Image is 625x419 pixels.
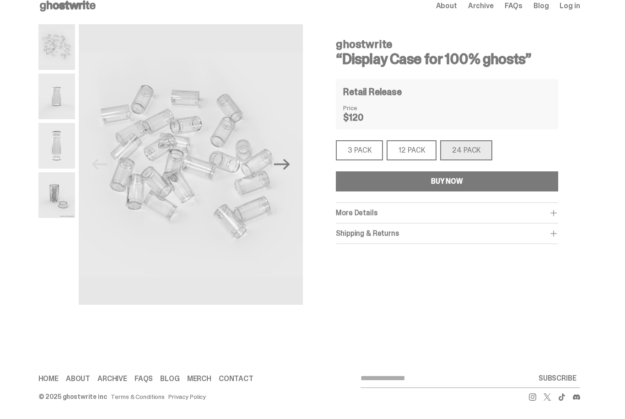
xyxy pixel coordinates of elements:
img: display%20case%20open.png [38,123,75,169]
h4: ghostwrite [336,39,558,50]
a: About [66,375,90,382]
a: Archive [97,375,127,382]
a: About [436,2,457,10]
span: More Details [336,208,377,217]
img: display%20cases%2024.png [38,24,75,70]
div: BUY NOW [431,178,463,185]
dd: $120 [343,113,389,122]
button: BUY NOW [336,171,558,191]
a: Archive [468,2,494,10]
h3: “Display Case for 100% ghosts” [336,52,558,66]
a: FAQs [505,2,523,10]
a: Log in [560,2,580,10]
h4: Retail Release [343,87,401,96]
a: Blog [533,2,549,10]
div: Shipping & Returns [336,229,558,238]
a: Privacy Policy [168,393,206,400]
div: 3 PACK [336,140,383,160]
button: SUBSCRIBE [535,369,580,387]
a: Merch [187,375,211,382]
div: © 2025 ghostwrite inc [38,393,107,400]
a: Blog [160,375,179,382]
a: FAQs [135,375,153,382]
img: display%20cases%2024.png [79,24,303,305]
div: 24 PACK [440,140,492,160]
img: display%20case%201.png [38,74,75,119]
img: display%20case%20example.png [38,172,75,218]
a: Home [38,375,59,382]
dt: Price [343,105,389,111]
a: Terms & Conditions [111,393,165,400]
div: 12 PACK [387,140,436,160]
button: Next [272,154,292,175]
a: Contact [219,375,253,382]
